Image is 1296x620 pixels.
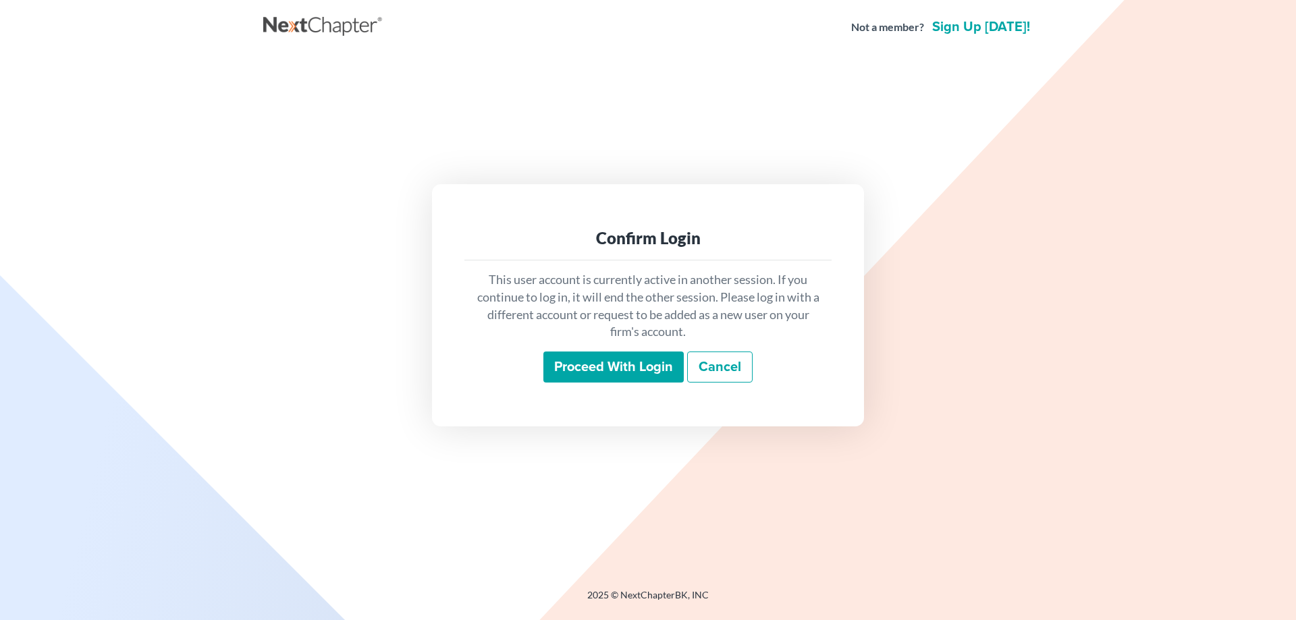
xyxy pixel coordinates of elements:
[929,20,1033,34] a: Sign up [DATE]!
[851,20,924,35] strong: Not a member?
[687,351,753,383] a: Cancel
[263,588,1033,613] div: 2025 © NextChapterBK, INC
[543,351,684,383] input: Proceed with login
[475,271,821,341] p: This user account is currently active in another session. If you continue to log in, it will end ...
[475,227,821,249] div: Confirm Login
